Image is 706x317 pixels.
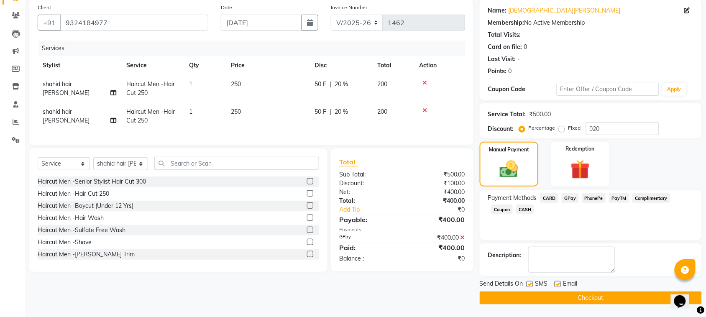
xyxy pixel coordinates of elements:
[563,279,578,290] span: Email
[480,279,523,290] span: Send Details On
[339,226,465,233] div: Payments
[529,124,555,132] label: Percentage
[480,291,702,304] button: Checkout
[339,158,358,166] span: Total
[557,83,659,96] input: Enter Offer / Coupon Code
[524,43,527,51] div: 0
[330,107,331,116] span: |
[402,179,471,188] div: ₹100.00
[509,6,621,15] a: [DEMOGRAPHIC_DATA][PERSON_NAME]
[402,170,471,179] div: ₹500.00
[488,125,514,133] div: Discount:
[414,56,465,75] th: Action
[38,214,104,222] div: Haircut Men -Hair Wash
[38,238,92,247] div: Haircut Men -Shave
[333,254,402,263] div: Balance :
[38,189,109,198] div: Haircut Men -Hair Cut 250
[333,233,402,242] div: GPay
[540,193,558,203] span: CARD
[568,124,581,132] label: Fixed
[231,108,241,115] span: 250
[488,18,524,27] div: Membership:
[226,56,310,75] th: Price
[488,251,522,260] div: Description:
[488,43,522,51] div: Card on file:
[402,197,471,205] div: ₹400.00
[518,55,520,64] div: -
[488,31,521,39] div: Total Visits:
[330,80,331,89] span: |
[333,197,402,205] div: Total:
[38,4,51,11] label: Client
[609,193,629,203] span: PayTM
[335,80,348,89] span: 20 %
[333,188,402,197] div: Net:
[184,56,226,75] th: Qty
[671,284,698,309] iframe: chat widget
[402,215,471,225] div: ₹400.00
[402,243,471,253] div: ₹400.00
[38,226,125,235] div: Haircut Men -Sulfate Free Wash
[38,250,135,259] div: Haircut Men -[PERSON_NAME] Trim
[310,56,372,75] th: Disc
[221,4,232,11] label: Date
[126,80,175,97] span: Haircut Men -Hair Cut 250
[488,18,693,27] div: No Active Membership
[488,110,526,119] div: Service Total:
[121,56,184,75] th: Service
[565,158,596,182] img: _gift.svg
[333,205,414,214] a: Add Tip
[491,205,513,214] span: Coupon
[333,170,402,179] div: Sub Total:
[488,85,557,94] div: Coupon Code
[582,193,606,203] span: PhonePe
[43,108,90,124] span: shahid hair [PERSON_NAME]
[335,107,348,116] span: 20 %
[38,41,471,56] div: Services
[333,179,402,188] div: Discount:
[414,205,471,214] div: ₹0
[377,80,387,88] span: 200
[331,4,367,11] label: Invoice Number
[126,108,175,124] span: Haircut Men -Hair Cut 250
[632,193,670,203] span: Complimentary
[529,110,551,119] div: ₹500.00
[488,6,507,15] div: Name:
[489,146,529,153] label: Manual Payment
[315,80,326,89] span: 50 F
[509,67,512,76] div: 0
[488,194,537,202] span: Payment Methods
[562,193,579,203] span: GPay
[43,80,90,97] span: shahid hair [PERSON_NAME]
[488,67,507,76] div: Points:
[494,158,524,180] img: _cash.svg
[333,215,402,225] div: Payable:
[377,108,387,115] span: 200
[402,188,471,197] div: ₹400.00
[315,107,326,116] span: 50 F
[189,80,192,88] span: 1
[38,56,121,75] th: Stylist
[60,15,208,31] input: Search by Name/Mobile/Email/Code
[231,80,241,88] span: 250
[38,202,133,210] div: Haircut Men -Boycut (Under 12 Yrs)
[38,15,61,31] button: +91
[333,243,402,253] div: Paid:
[566,145,595,153] label: Redemption
[402,233,471,242] div: ₹400.00
[402,254,471,263] div: ₹0
[372,56,414,75] th: Total
[154,157,319,170] input: Search or Scan
[488,55,516,64] div: Last Visit:
[189,108,192,115] span: 1
[516,205,534,214] span: CASH
[38,177,146,186] div: Haircut Men -Senior Stylist Hair Cut 300
[663,83,686,96] button: Apply
[535,279,548,290] span: SMS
